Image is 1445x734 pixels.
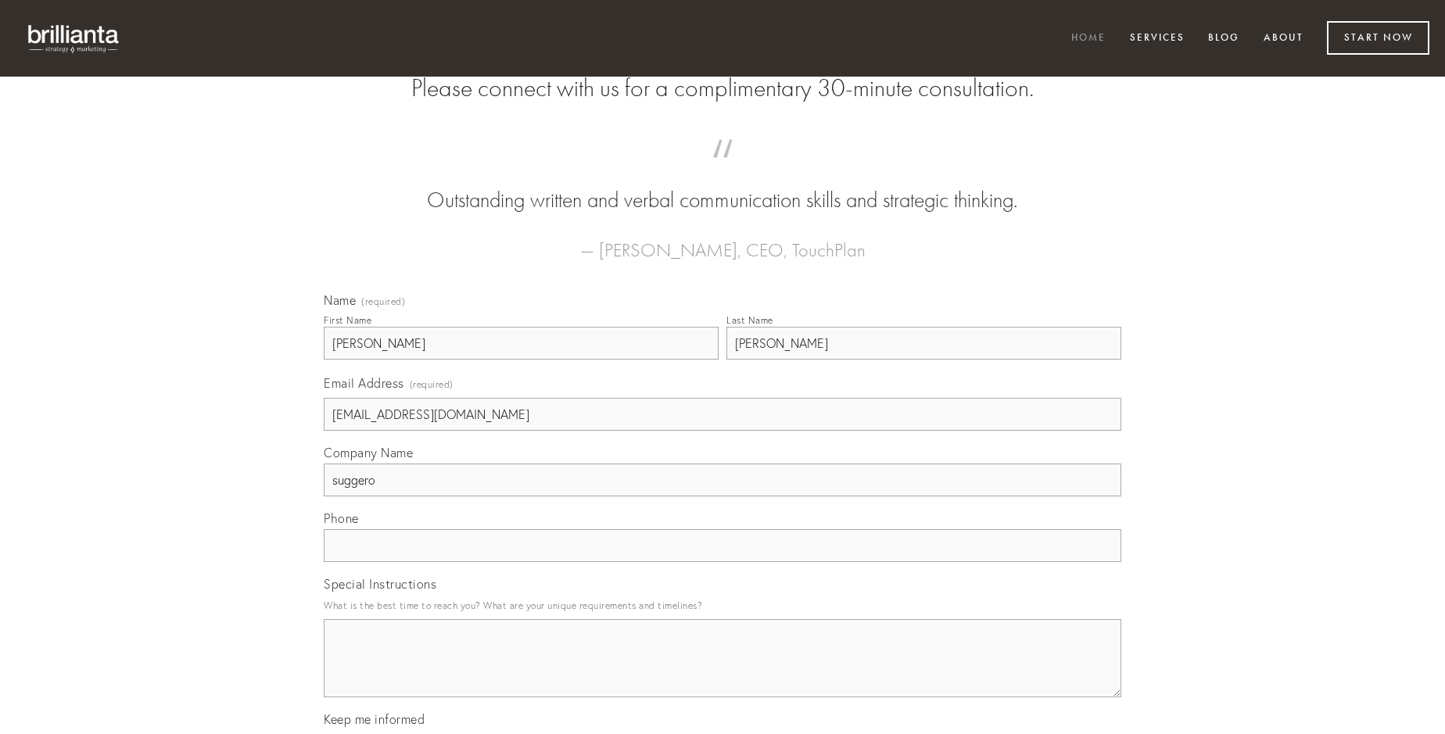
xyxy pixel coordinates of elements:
[324,73,1121,103] h2: Please connect with us for a complimentary 30-minute consultation.
[410,374,454,395] span: (required)
[349,155,1096,185] span: “
[726,314,773,326] div: Last Name
[349,216,1096,266] figcaption: — [PERSON_NAME], CEO, TouchPlan
[324,375,404,391] span: Email Address
[324,711,425,727] span: Keep me informed
[324,576,436,592] span: Special Instructions
[361,297,405,306] span: (required)
[1061,26,1116,52] a: Home
[349,155,1096,216] blockquote: Outstanding written and verbal communication skills and strategic thinking.
[1327,21,1429,55] a: Start Now
[324,595,1121,616] p: What is the best time to reach you? What are your unique requirements and timelines?
[1253,26,1314,52] a: About
[324,445,413,460] span: Company Name
[1198,26,1250,52] a: Blog
[324,314,371,326] div: First Name
[16,16,133,61] img: brillianta - research, strategy, marketing
[324,292,356,308] span: Name
[324,510,359,526] span: Phone
[1120,26,1195,52] a: Services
